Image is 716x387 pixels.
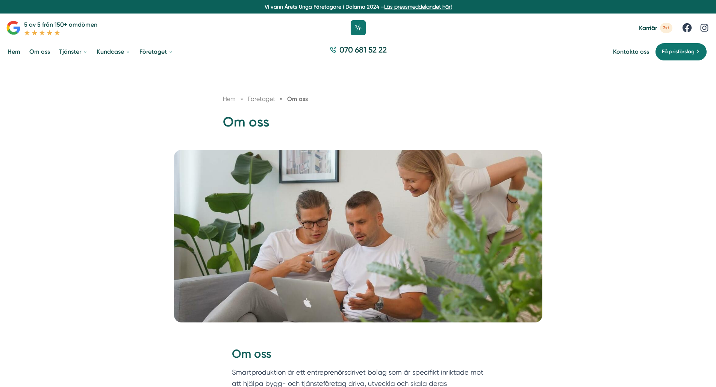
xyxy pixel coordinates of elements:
[287,95,308,102] a: Om oss
[639,24,657,32] span: Karriär
[639,23,672,33] a: Karriär 2st
[327,44,390,59] a: 070 681 52 22
[3,3,713,11] p: Vi vann Årets Unga Företagare i Dalarna 2024 –
[613,48,649,55] a: Kontakta oss
[58,42,89,61] a: Tjänster
[240,94,243,104] span: »
[28,42,51,61] a: Om oss
[138,42,175,61] a: Företaget
[6,42,22,61] a: Hem
[223,94,493,104] nav: Breadcrumb
[223,113,493,137] h1: Om oss
[24,20,97,29] p: 5 av 5 från 150+ omdömen
[232,346,484,367] h2: Om oss
[384,4,452,10] a: Läs pressmeddelandet här!
[339,44,387,55] span: 070 681 52 22
[248,95,275,102] span: Företaget
[280,94,283,104] span: »
[662,48,695,56] span: Få prisförslag
[95,42,132,61] a: Kundcase
[174,150,542,322] img: Smartproduktion,
[660,23,672,33] span: 2st
[248,95,277,102] a: Företaget
[223,95,236,102] a: Hem
[655,43,707,61] a: Få prisförslag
